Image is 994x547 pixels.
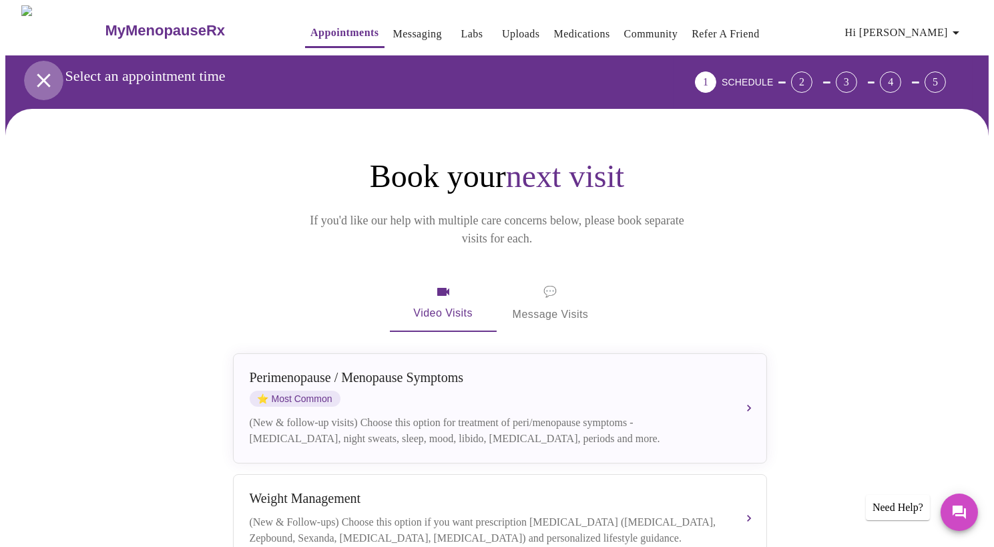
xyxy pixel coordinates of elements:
[65,67,621,85] h3: Select an appointment time
[686,21,765,47] button: Refer a Friend
[305,19,384,48] button: Appointments
[695,71,716,93] div: 1
[258,393,269,404] span: star
[845,23,964,42] span: Hi [PERSON_NAME]
[840,19,969,46] button: Hi [PERSON_NAME]
[513,283,589,324] span: Message Visits
[502,25,540,43] a: Uploads
[406,284,481,323] span: Video Visits
[461,25,483,43] a: Labs
[497,21,545,47] button: Uploads
[21,5,103,55] img: MyMenopauseRx Logo
[836,71,857,93] div: 3
[451,21,493,47] button: Labs
[250,370,724,385] div: Perimenopause / Menopause Symptoms
[292,212,703,248] p: If you'd like our help with multiple care concerns below, please book separate visits for each.
[692,25,760,43] a: Refer a Friend
[619,21,684,47] button: Community
[880,71,901,93] div: 4
[393,25,442,43] a: Messaging
[388,21,447,47] button: Messaging
[543,283,557,301] span: message
[554,25,610,43] a: Medications
[250,391,340,407] span: Most Common
[624,25,678,43] a: Community
[925,71,946,93] div: 5
[105,22,225,39] h3: MyMenopauseRx
[941,494,978,531] button: Messages
[310,23,379,42] a: Appointments
[250,514,724,546] div: (New & Follow-ups) Choose this option if you want prescription [MEDICAL_DATA] ([MEDICAL_DATA], Ze...
[250,491,724,506] div: Weight Management
[791,71,812,93] div: 2
[103,7,278,54] a: MyMenopauseRx
[233,353,767,464] button: Perimenopause / Menopause SymptomsstarMost Common(New & follow-up visits) Choose this option for ...
[506,158,624,194] span: next visit
[250,415,724,447] div: (New & follow-up visits) Choose this option for treatment of peri/menopause symptoms - [MEDICAL_D...
[549,21,615,47] button: Medications
[722,77,773,87] span: SCHEDULE
[24,61,63,100] button: open drawer
[230,157,764,196] h1: Book your
[866,495,930,520] div: Need Help?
